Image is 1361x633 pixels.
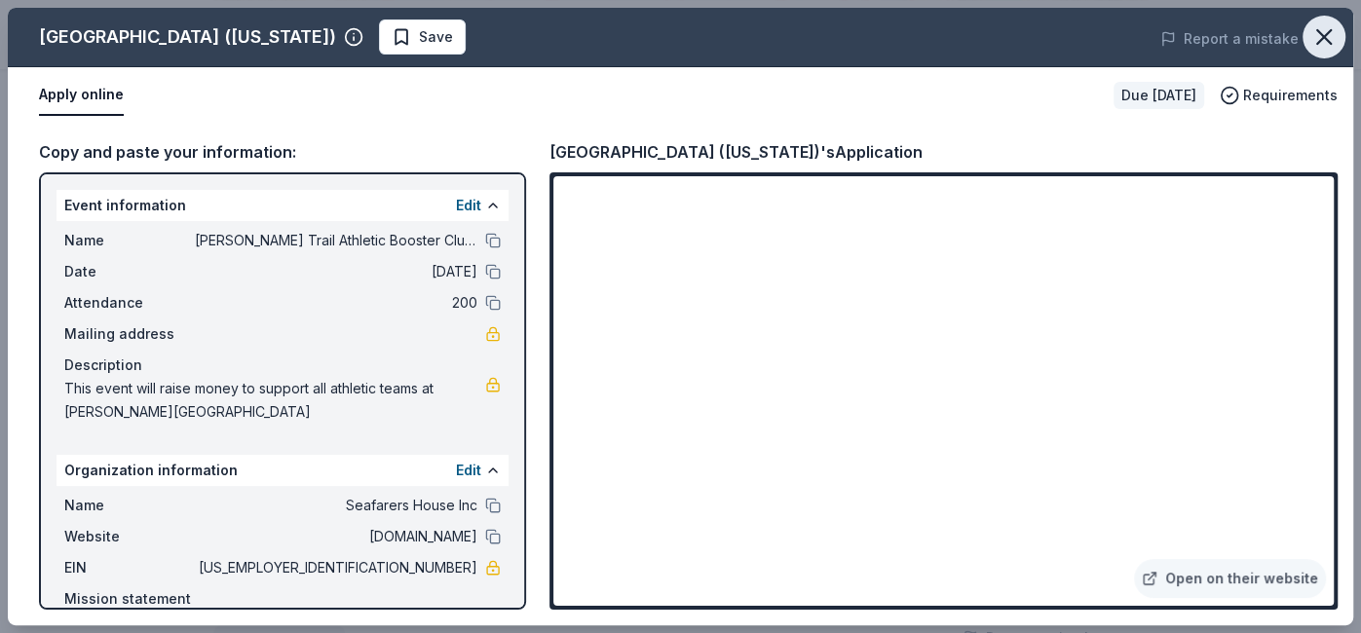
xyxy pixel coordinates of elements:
[549,139,923,165] div: [GEOGRAPHIC_DATA] ([US_STATE])'s Application
[1220,84,1338,107] button: Requirements
[1134,559,1326,598] a: Open on their website
[1243,84,1338,107] span: Requirements
[39,75,124,116] button: Apply online
[57,455,509,486] div: Organization information
[195,525,477,548] span: [DOMAIN_NAME]
[419,25,453,49] span: Save
[195,494,477,517] span: Seafarers House Inc
[195,556,477,579] span: [US_EMPLOYER_IDENTIFICATION_NUMBER]
[64,587,501,611] div: Mission statement
[379,19,466,55] button: Save
[195,260,477,283] span: [DATE]
[64,291,195,315] span: Attendance
[456,459,481,482] button: Edit
[64,229,195,252] span: Name
[195,291,477,315] span: 200
[64,354,501,377] div: Description
[39,139,526,165] div: Copy and paste your information:
[64,377,485,424] span: This event will raise money to support all athletic teams at [PERSON_NAME][GEOGRAPHIC_DATA]
[1114,82,1204,109] div: Due [DATE]
[64,494,195,517] span: Name
[64,322,195,346] span: Mailing address
[456,194,481,217] button: Edit
[195,229,477,252] span: [PERSON_NAME] Trail Athletic Booster Club Bear Bash
[39,21,336,53] div: [GEOGRAPHIC_DATA] ([US_STATE])
[64,525,195,548] span: Website
[64,260,195,283] span: Date
[57,190,509,221] div: Event information
[64,556,195,579] span: EIN
[1160,27,1299,51] button: Report a mistake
